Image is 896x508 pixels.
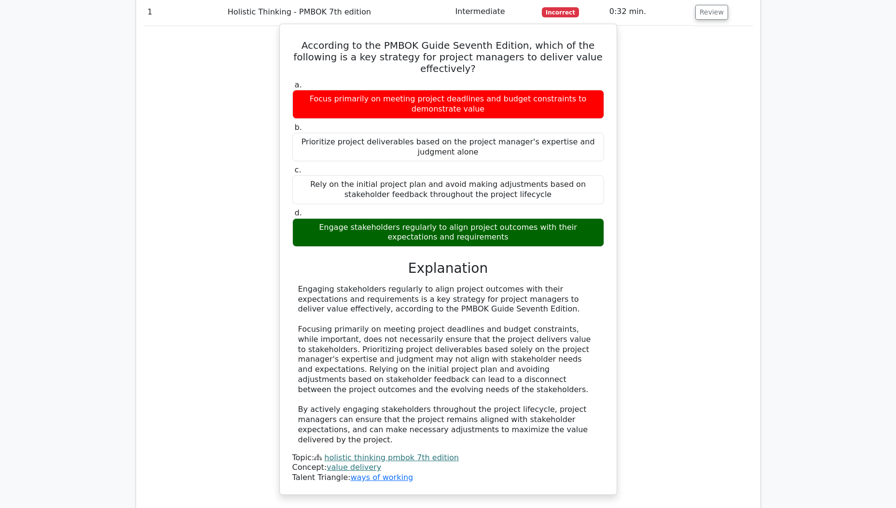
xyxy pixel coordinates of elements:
[542,7,579,17] span: Incorrect
[295,80,302,89] span: a.
[350,473,413,482] a: ways of working
[292,463,604,473] div: Concept:
[292,453,604,483] div: Talent Triangle:
[292,175,604,204] div: Rely on the initial project plan and avoid making adjustments based on stakeholder feedback throu...
[292,90,604,119] div: Focus primarily on meeting project deadlines and budget constraints to demonstrate value
[295,123,302,132] span: b.
[298,260,598,277] h3: Explanation
[695,5,728,20] button: Review
[292,133,604,162] div: Prioritize project deliverables based on the project manager's expertise and judgment alone
[327,463,381,472] a: value delivery
[291,40,605,74] h5: According to the PMBOK Guide Seventh Edition, which of the following is a key strategy for projec...
[324,453,459,462] a: holistic thinking pmbok 7th edition
[292,218,604,247] div: Engage stakeholders regularly to align project outcomes with their expectations and requirements
[295,208,302,217] span: d.
[292,453,604,463] div: Topic:
[298,284,598,445] div: Engaging stakeholders regularly to align project outcomes with their expectations and requirement...
[295,165,302,174] span: c.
